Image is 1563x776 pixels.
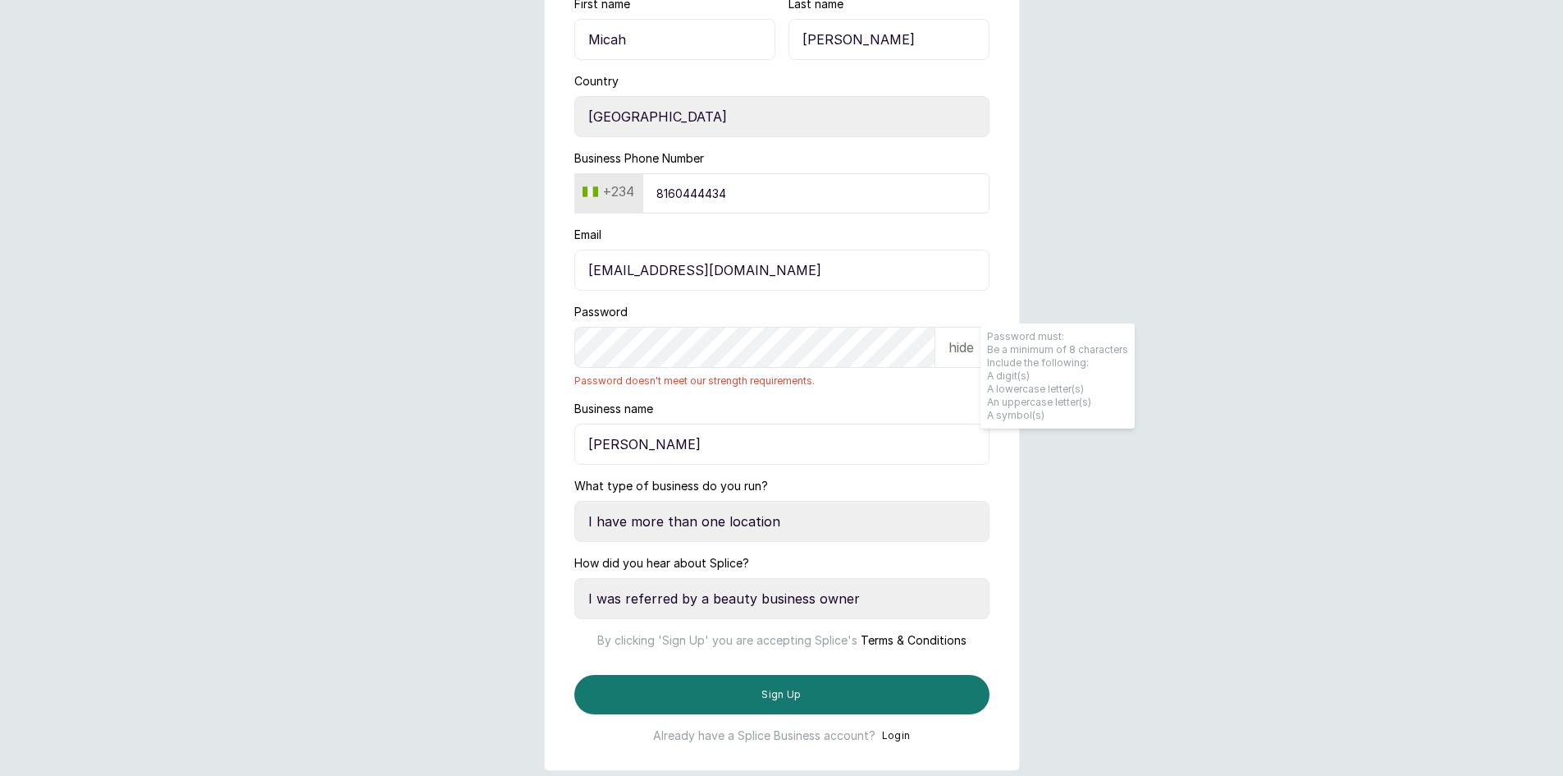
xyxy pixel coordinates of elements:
[576,178,641,204] button: +234
[948,337,974,357] p: hide
[574,675,989,714] button: Sign Up
[788,19,989,60] input: Enter last name here
[882,728,911,744] button: Login
[980,324,1135,429] span: Password must: Be a minimum of 8 characters Include the following:
[574,555,749,572] label: How did you hear about Splice?
[987,396,1128,409] li: An uppercase letter(s)
[642,173,989,214] input: 9151930463
[574,478,768,494] label: What type of business do you run?
[574,250,989,291] input: email@acme.com
[574,619,989,649] p: By clicking 'Sign Up' you are accepting Splice's
[653,728,875,744] p: Already have a Splice Business account?
[574,227,601,243] label: Email
[574,401,653,417] label: Business name
[987,409,1128,422] li: A symbol(s)
[861,633,967,647] span: Terms & Conditions
[987,383,1128,396] li: A lowercase letter(s)
[574,424,989,465] input: Enter business name here
[574,374,989,388] span: Password doesn't meet our strength requirements.
[987,370,1128,383] li: A digit(s)
[574,150,704,167] label: Business Phone Number
[574,304,628,320] label: Password
[574,73,619,90] label: Country
[574,19,775,60] input: Enter first name here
